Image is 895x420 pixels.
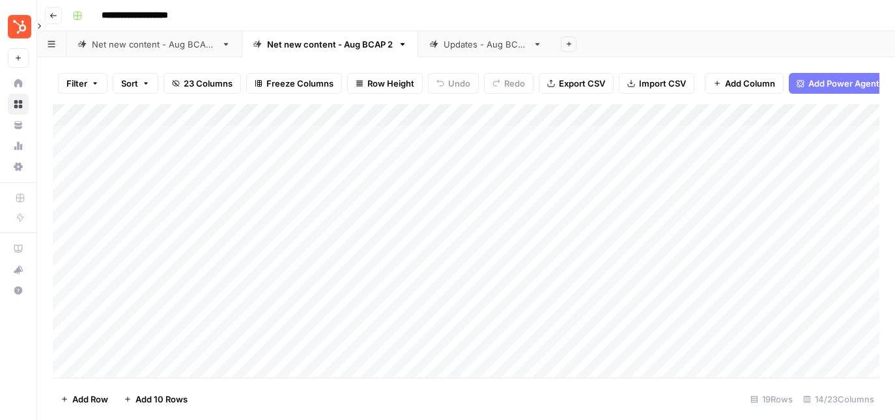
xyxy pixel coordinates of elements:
a: Your Data [8,115,29,135]
div: Net new content - Aug BCAP 1 [92,38,216,51]
a: Net new content - Aug BCAP 1 [66,31,242,57]
a: Browse [8,94,29,115]
img: Blog Content Action Plan Logo [8,15,31,38]
button: Add Column [705,73,784,94]
button: Help + Support [8,280,29,301]
span: Add Column [725,77,775,90]
button: What's new? [8,259,29,280]
button: Undo [428,73,479,94]
div: Net new content - Aug BCAP 2 [267,38,393,51]
button: Export CSV [539,73,614,94]
span: Freeze Columns [266,77,334,90]
a: Home [8,73,29,94]
button: Add Row [53,389,116,410]
a: AirOps Academy [8,238,29,259]
span: Undo [448,77,470,90]
span: Add Power Agent [808,77,879,90]
span: 23 Columns [184,77,233,90]
a: Settings [8,156,29,177]
span: Sort [121,77,138,90]
div: What's new? [8,260,28,279]
span: Filter [66,77,87,90]
div: 14/23 Columns [798,389,879,410]
button: Add Power Agent [789,73,887,94]
button: Row Height [347,73,423,94]
span: Redo [504,77,525,90]
div: 19 Rows [745,389,798,410]
button: Import CSV [619,73,694,94]
button: Freeze Columns [246,73,342,94]
button: Redo [484,73,533,94]
span: Row Height [367,77,414,90]
span: Import CSV [639,77,686,90]
button: 23 Columns [163,73,241,94]
button: Filter [58,73,107,94]
a: Net new content - Aug BCAP 2 [242,31,418,57]
button: Sort [113,73,158,94]
a: Updates - Aug BCAP [418,31,553,57]
button: Add 10 Rows [116,389,195,410]
button: Workspace: Blog Content Action Plan [8,10,29,43]
span: Add 10 Rows [135,393,188,406]
div: Updates - Aug BCAP [444,38,528,51]
span: Add Row [72,393,108,406]
a: Usage [8,135,29,156]
span: Export CSV [559,77,605,90]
